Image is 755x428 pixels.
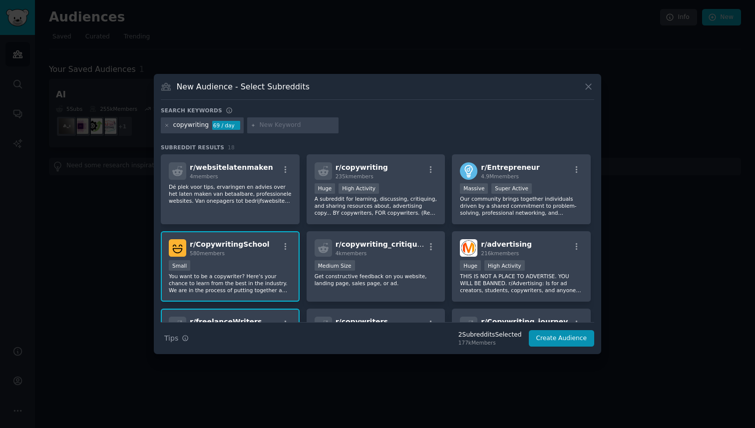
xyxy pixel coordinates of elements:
[458,339,522,346] div: 177k Members
[460,162,477,180] img: Entrepreneur
[190,173,218,179] span: 4 members
[315,195,437,216] p: A subreddit for learning, discussing, critiquing, and sharing resources about, advertising copy.....
[190,163,273,171] span: r/ websitelatenmaken
[177,81,310,92] h3: New Audience - Select Subreddits
[460,273,583,294] p: THIS IS NOT A PLACE TO ADVERTISE. YOU WILL BE BANNED. r/Advertising: Is for ad creators, students...
[491,183,532,194] div: Super Active
[336,318,388,326] span: r/ copywriters
[315,273,437,287] p: Get constructive feedback on you website, landing page, sales page, or ad.
[336,163,388,171] span: r/ copywriting
[458,331,522,340] div: 2 Subreddit s Selected
[481,173,519,179] span: 4.9M members
[190,250,225,256] span: 580 members
[259,121,335,130] input: New Keyword
[169,260,190,271] div: Small
[190,318,262,326] span: r/ freelanceWriters
[161,144,224,151] span: Subreddit Results
[173,121,209,130] div: copywriting
[460,260,481,271] div: Huge
[161,330,192,347] button: Tips
[481,318,568,326] span: r/ Copywriting_journey
[169,273,292,294] p: You want to be a copywriter? Here's your chance to learn from the best in the industry. We are in...
[336,240,426,248] span: r/ copywriting_critiques
[212,121,240,130] div: 69 / day
[460,239,477,257] img: advertising
[460,195,583,216] p: Our community brings together individuals driven by a shared commitment to problem-solving, profe...
[481,163,539,171] span: r/ Entrepreneur
[484,260,525,271] div: High Activity
[169,183,292,204] p: Dé plek voor tips, ervaringen en advies over het laten maken van betaalbare, professionele websit...
[336,250,367,256] span: 4k members
[315,183,336,194] div: Huge
[481,250,519,256] span: 216k members
[169,239,186,257] img: CopywritingSchool
[481,240,532,248] span: r/ advertising
[161,107,222,114] h3: Search keywords
[529,330,595,347] button: Create Audience
[339,183,379,194] div: High Activity
[190,240,270,248] span: r/ CopywritingSchool
[164,333,178,344] span: Tips
[315,260,355,271] div: Medium Size
[336,173,374,179] span: 235k members
[460,183,488,194] div: Massive
[228,144,235,150] span: 18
